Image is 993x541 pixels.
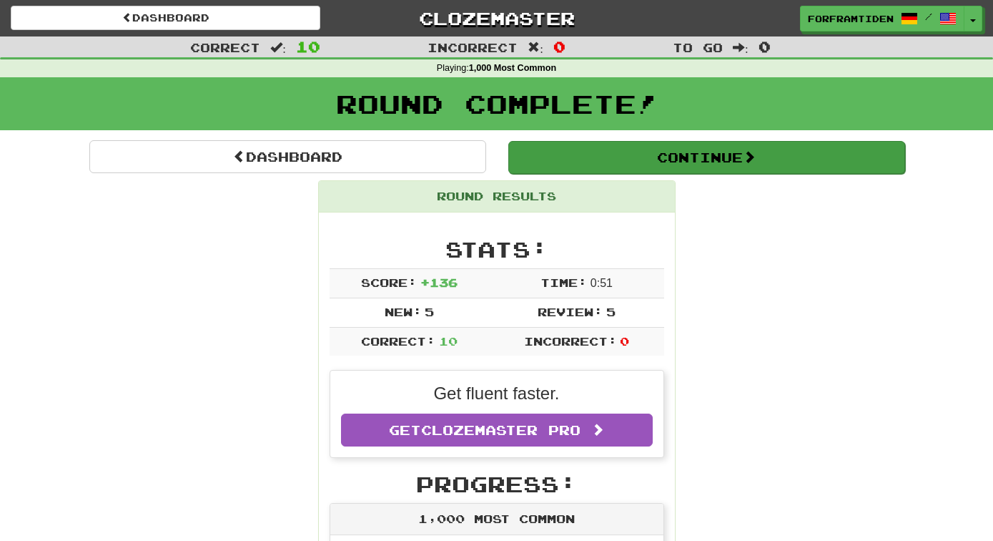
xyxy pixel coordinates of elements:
h2: Stats: [330,238,664,261]
a: Dashboard [11,6,320,30]
a: GetClozemaster Pro [341,414,653,447]
h1: Round Complete! [5,89,988,118]
span: Incorrect: [524,334,617,348]
div: Round Results [319,181,675,213]
span: / [925,11,932,21]
span: Correct [190,40,260,54]
span: forframtiden [808,12,894,25]
span: 0 [759,38,771,55]
div: 1,000 Most Common [330,504,663,535]
span: 5 [425,305,434,318]
span: : [733,42,749,54]
span: : [270,42,286,54]
span: : [528,42,543,54]
span: Time: [540,276,587,289]
button: Continue [508,141,905,174]
a: Dashboard [89,140,486,173]
span: 0 : 51 [591,277,613,289]
a: forframtiden / [800,6,964,31]
span: 0 [553,38,565,55]
span: 5 [606,305,616,318]
h2: Progress: [330,472,664,496]
span: Correct: [361,334,435,348]
span: Review: [538,305,603,318]
span: New: [385,305,422,318]
span: 10 [439,334,458,348]
span: Score: [361,276,417,289]
span: Incorrect [428,40,518,54]
span: Clozemaster Pro [421,422,581,438]
a: Clozemaster [342,6,651,31]
p: Get fluent faster. [341,381,653,406]
span: 0 [620,334,629,348]
span: To go [673,40,723,54]
span: + 136 [420,276,458,289]
strong: 1,000 Most Common [469,63,556,73]
span: 10 [296,38,320,55]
